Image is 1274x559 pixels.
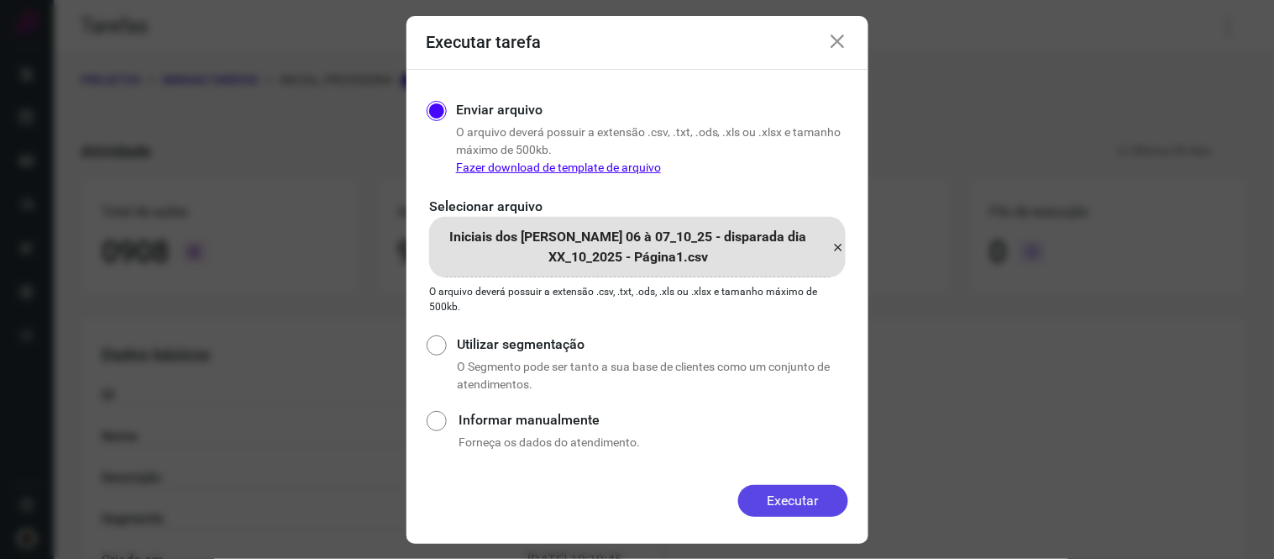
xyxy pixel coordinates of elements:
p: O Segmento pode ser tanto a sua base de clientes como um conjunto de atendimentos. [457,358,847,393]
h3: Executar tarefa [427,32,542,52]
a: Fazer download de template de arquivo [456,161,661,174]
p: O arquivo deverá possuir a extensão .csv, .txt, .ods, .xls ou .xlsx e tamanho máximo de 500kb. [456,124,848,177]
label: Utilizar segmentação [457,335,847,355]
p: Iniciais dos [PERSON_NAME] 06 à 07_10_25 - disparada dia XX_10_2025 - Página1.csv [429,227,828,267]
p: O arquivo deverá possuir a extensão .csv, .txt, .ods, .xls ou .xlsx e tamanho máximo de 500kb. [430,284,845,314]
label: Enviar arquivo [456,100,543,120]
p: Forneça os dados do atendimento. [459,434,847,451]
label: Informar manualmente [459,410,847,430]
button: Executar [738,485,848,517]
p: Selecionar arquivo [430,197,845,217]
